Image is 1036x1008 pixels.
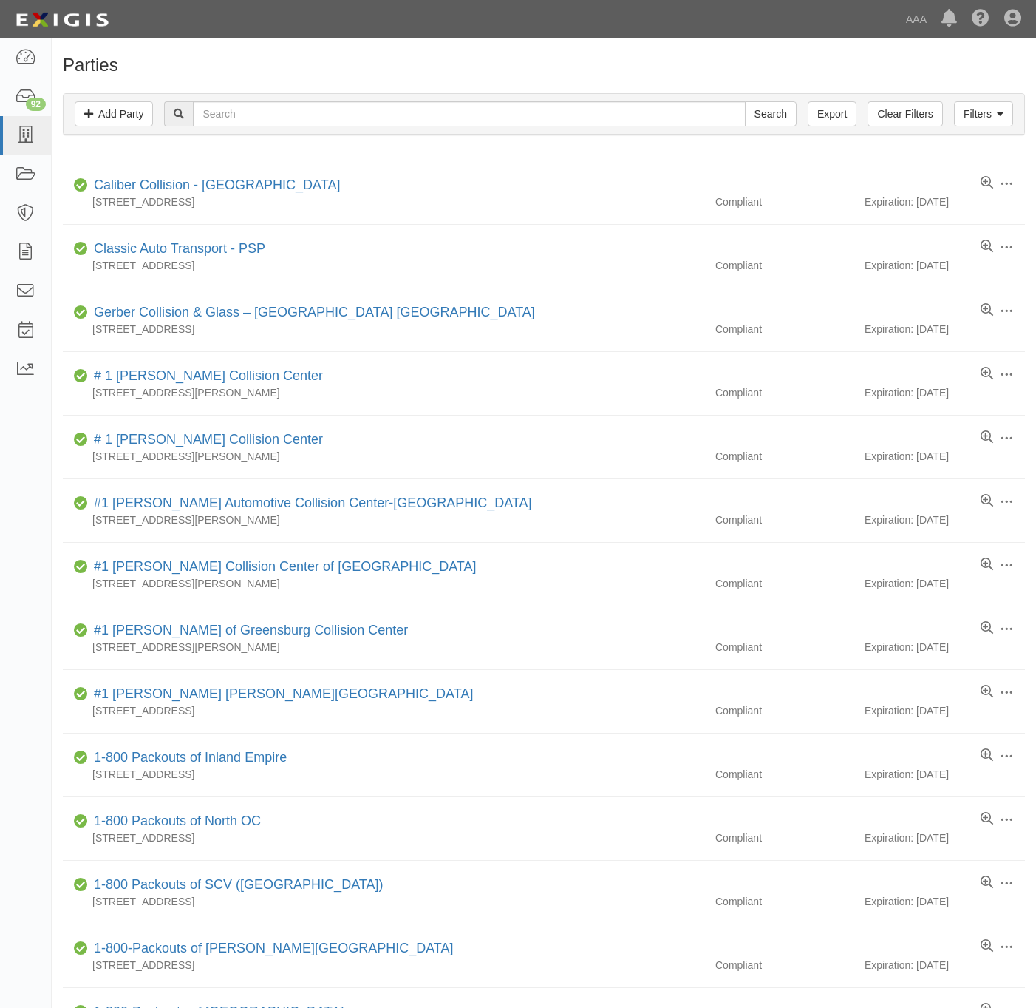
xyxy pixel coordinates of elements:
[981,558,993,572] a: View results summary
[865,513,1025,527] div: Expiration: [DATE]
[63,767,704,782] div: [STREET_ADDRESS]
[74,753,88,763] i: Compliant
[704,958,865,973] div: Compliant
[88,240,265,259] div: Classic Auto Transport - PSP
[981,303,993,318] a: View results summary
[865,640,1025,654] div: Expiration: [DATE]
[972,10,989,28] i: Help Center - Complianz
[63,640,704,654] div: [STREET_ADDRESS][PERSON_NAME]
[981,685,993,700] a: View results summary
[868,101,942,126] a: Clear Filters
[981,748,993,763] a: View results summary
[88,558,477,577] div: #1 Cochran Collision Center of Greensburg
[704,513,865,527] div: Compliant
[981,430,993,445] a: View results summary
[88,876,383,895] div: 1-800 Packouts of SCV (Santa Clarita Valley)
[865,449,1025,464] div: Expiration: [DATE]
[704,894,865,909] div: Compliant
[63,385,704,400] div: [STREET_ADDRESS][PERSON_NAME]
[94,177,340,192] a: Caliber Collision - [GEOGRAPHIC_DATA]
[94,813,261,828] a: 1-800 Packouts of North OC
[954,101,1013,126] a: Filters
[74,880,88,890] i: Compliant
[88,176,340,195] div: Caliber Collision - Gainesville
[865,894,1025,909] div: Expiration: [DATE]
[88,748,287,768] div: 1-800 Packouts of Inland Empire
[88,494,532,513] div: #1 Cochran Automotive Collision Center-Monroeville
[981,939,993,954] a: View results summary
[704,449,865,464] div: Compliant
[865,385,1025,400] div: Expiration: [DATE]
[704,767,865,782] div: Compliant
[88,303,535,322] div: Gerber Collision & Glass – Houston Brighton
[74,626,88,636] i: Compliant
[88,939,453,958] div: 1-800-Packouts of Beverly Hills
[94,750,287,765] a: 1-800 Packouts of Inland Empire
[74,689,88,700] i: Compliant
[94,241,265,256] a: Classic Auto Transport - PSP
[94,305,535,319] a: Gerber Collision & Glass – [GEOGRAPHIC_DATA] [GEOGRAPHIC_DATA]
[74,371,88,382] i: Compliant
[74,308,88,318] i: Compliant
[94,623,408,637] a: #1 [PERSON_NAME] of Greensburg Collision Center
[193,101,745,126] input: Search
[74,498,88,509] i: Compliant
[88,621,408,640] div: #1 Cochran of Greensburg Collision Center
[63,55,1025,75] h1: Parties
[865,576,1025,591] div: Expiration: [DATE]
[865,703,1025,718] div: Expiration: [DATE]
[865,258,1025,273] div: Expiration: [DATE]
[808,101,856,126] a: Export
[981,494,993,509] a: View results summary
[981,876,993,890] a: View results summary
[63,958,704,973] div: [STREET_ADDRESS]
[74,816,88,827] i: Compliant
[745,101,797,126] input: Search
[74,944,88,954] i: Compliant
[865,831,1025,845] div: Expiration: [DATE]
[63,322,704,336] div: [STREET_ADDRESS]
[88,685,473,704] div: #1 Cochran Robinson Township
[865,322,1025,336] div: Expiration: [DATE]
[63,195,704,209] div: [STREET_ADDRESS]
[74,244,88,254] i: Compliant
[865,195,1025,209] div: Expiration: [DATE]
[63,831,704,845] div: [STREET_ADDRESS]
[88,430,323,450] div: # 1 Cochran Collision Center
[63,576,704,591] div: [STREET_ADDRESS][PERSON_NAME]
[88,812,261,831] div: 1-800 Packouts of North OC
[704,322,865,336] div: Compliant
[865,958,1025,973] div: Expiration: [DATE]
[704,640,865,654] div: Compliant
[74,435,88,445] i: Compliant
[704,576,865,591] div: Compliant
[26,98,46,111] div: 92
[704,831,865,845] div: Compliant
[981,621,993,636] a: View results summary
[981,176,993,191] a: View results summary
[704,385,865,400] div: Compliant
[981,367,993,382] a: View results summary
[88,367,323,386] div: # 1 Cochran Collision Center
[63,703,704,718] div: [STREET_ADDRESS]
[704,258,865,273] div: Compliant
[63,258,704,273] div: [STREET_ADDRESS]
[63,513,704,527] div: [STREET_ADDRESS][PERSON_NAME]
[94,495,532,510] a: #1 [PERSON_NAME] Automotive Collision Center-[GEOGRAPHIC_DATA]
[63,894,704,909] div: [STREET_ADDRESS]
[981,240,993,254] a: View results summary
[94,432,323,447] a: # 1 [PERSON_NAME] Collision Center
[75,101,153,126] a: Add Party
[94,686,473,701] a: #1 [PERSON_NAME] [PERSON_NAME][GEOGRAPHIC_DATA]
[899,4,934,34] a: AAA
[865,767,1025,782] div: Expiration: [DATE]
[94,877,383,892] a: 1-800 Packouts of SCV ([GEOGRAPHIC_DATA])
[74,562,88,572] i: Compliant
[94,368,323,383] a: # 1 [PERSON_NAME] Collision Center
[94,559,477,574] a: #1 [PERSON_NAME] Collision Center of [GEOGRAPHIC_DATA]
[981,812,993,827] a: View results summary
[94,941,453,955] a: 1-800-Packouts of [PERSON_NAME][GEOGRAPHIC_DATA]
[74,180,88,191] i: Compliant
[11,7,113,33] img: logo-5460c22ac91f19d4615b14bd174203de0afe785f0fc80cf4dbbc73dc1793850b.png
[704,703,865,718] div: Compliant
